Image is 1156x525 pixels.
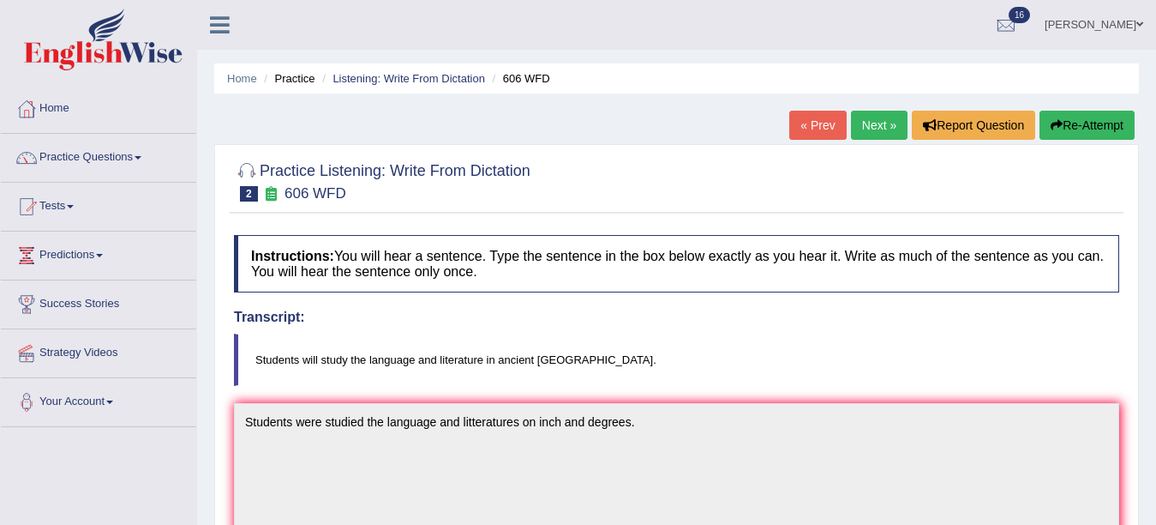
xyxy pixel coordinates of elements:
[251,249,334,263] b: Instructions:
[1,329,196,372] a: Strategy Videos
[789,111,846,140] a: « Prev
[262,186,280,202] small: Exam occurring question
[1,85,196,128] a: Home
[1,232,196,275] a: Predictions
[1009,7,1030,23] span: 16
[1,183,196,226] a: Tests
[234,235,1119,293] h4: You will hear a sentence. Type the sentence in the box below exactly as you hear it. Write as muc...
[332,72,485,85] a: Listening: Write From Dictation
[234,159,530,202] h2: Practice Listening: Write From Dictation
[851,111,907,140] a: Next »
[1,134,196,177] a: Practice Questions
[488,70,550,87] li: 606 WFD
[285,185,346,202] small: 606 WFD
[234,310,1119,325] h4: Transcript:
[227,72,257,85] a: Home
[260,70,314,87] li: Practice
[912,111,1035,140] button: Report Question
[1,378,196,421] a: Your Account
[1,281,196,323] a: Success Stories
[234,334,1119,386] blockquote: Students will study the language and literature in ancient [GEOGRAPHIC_DATA].
[240,186,258,202] span: 2
[1039,111,1135,140] button: Re-Attempt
